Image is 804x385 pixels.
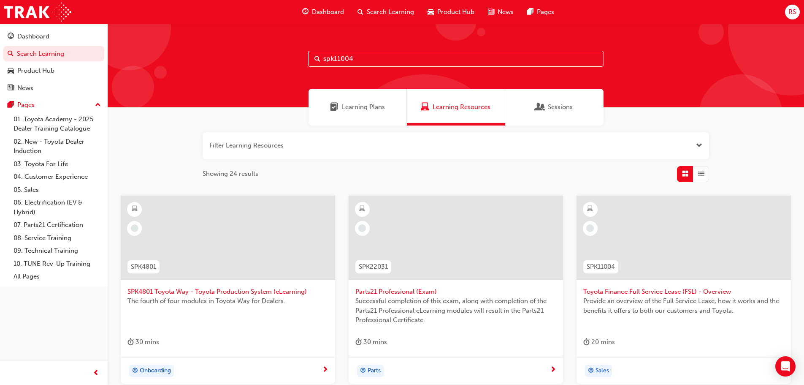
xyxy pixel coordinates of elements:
[583,337,615,347] div: 20 mins
[309,89,407,126] a: Learning PlansLearning Plans
[548,102,573,112] span: Sessions
[785,5,800,19] button: RS
[550,366,556,374] span: next-icon
[8,33,14,41] span: guage-icon
[127,296,328,306] span: The fourth of four modules in Toyota Way for Dealers.
[696,141,702,150] button: Open the filter
[8,50,14,58] span: search-icon
[587,204,593,215] span: learningResourceType_ELEARNING-icon
[17,66,54,76] div: Product Hub
[308,51,604,67] input: Search...
[355,296,556,325] span: Successful completion of this exam, along with completion of the Parts21 Professional eLearning m...
[357,7,363,17] span: search-icon
[17,100,35,110] div: Pages
[368,366,381,376] span: Parts
[17,83,33,93] div: News
[127,337,134,347] span: duration-icon
[407,89,505,126] a: Learning ResourcesLearning Resources
[577,196,791,384] a: SPK11004Toyota Finance Full Service Lease (FSL) - OverviewProvide an overview of the Full Service...
[322,366,328,374] span: next-icon
[4,3,71,22] img: Trak
[788,7,796,17] span: RS
[421,102,429,112] span: Learning Resources
[537,7,554,17] span: Pages
[93,368,99,379] span: prev-icon
[10,257,104,270] a: 10. TUNE Rev-Up Training
[536,102,544,112] span: Sessions
[360,366,366,377] span: target-icon
[3,29,104,44] a: Dashboard
[10,113,104,135] a: 01. Toyota Academy - 2025 Dealer Training Catalogue
[127,337,159,347] div: 30 mins
[421,3,481,21] a: car-iconProduct Hub
[10,158,104,171] a: 03. Toyota For Life
[302,7,309,17] span: guage-icon
[132,366,138,377] span: target-icon
[10,170,104,183] a: 04. Customer Experience
[17,32,49,41] div: Dashboard
[359,262,388,272] span: SPK22031
[349,196,563,384] a: SPK22031Parts21 Professional (Exam)Successful completion of this exam, along with completion of t...
[314,54,320,64] span: Search
[10,244,104,257] a: 09. Technical Training
[355,287,556,297] span: Parts21 Professional (Exam)
[121,196,335,384] a: SPK4801SPK4801 Toyota Way - Toyota Production System (eLearning)The fourth of four modules in Toy...
[351,3,421,21] a: search-iconSearch Learning
[775,356,796,377] div: Open Intercom Messenger
[682,169,688,179] span: Grid
[10,232,104,245] a: 08. Service Training
[95,100,101,111] span: up-icon
[527,7,533,17] span: pages-icon
[131,224,138,232] span: learningRecordVerb_NONE-icon
[488,7,494,17] span: news-icon
[583,296,784,315] span: Provide an overview of the Full Service Lease, how it works and the benefits it offers to both ou...
[131,262,156,272] span: SPK4801
[433,102,490,112] span: Learning Resources
[10,183,104,197] a: 05. Sales
[583,337,590,347] span: duration-icon
[588,366,594,377] span: target-icon
[3,80,104,96] a: News
[342,102,385,112] span: Learning Plans
[355,337,387,347] div: 30 mins
[698,169,704,179] span: List
[3,63,104,79] a: Product Hub
[428,7,434,17] span: car-icon
[355,337,362,347] span: duration-icon
[367,7,414,17] span: Search Learning
[359,204,365,215] span: learningResourceType_ELEARNING-icon
[587,262,615,272] span: SPK11004
[10,196,104,218] a: 06. Electrification (EV & Hybrid)
[203,169,258,179] span: Showing 24 results
[132,204,138,215] span: learningResourceType_ELEARNING-icon
[586,224,594,232] span: learningRecordVerb_NONE-icon
[3,97,104,113] button: Pages
[481,3,520,21] a: news-iconNews
[3,46,104,62] a: Search Learning
[8,85,14,92] span: news-icon
[140,366,171,376] span: Onboarding
[295,3,351,21] a: guage-iconDashboard
[3,27,104,97] button: DashboardSearch LearningProduct HubNews
[10,270,104,283] a: All Pages
[498,7,514,17] span: News
[437,7,474,17] span: Product Hub
[358,224,366,232] span: learningRecordVerb_NONE-icon
[312,7,344,17] span: Dashboard
[330,102,338,112] span: Learning Plans
[520,3,561,21] a: pages-iconPages
[596,366,609,376] span: Sales
[10,218,104,232] a: 07. Parts21 Certification
[583,287,784,297] span: Toyota Finance Full Service Lease (FSL) - Overview
[10,135,104,158] a: 02. New - Toyota Dealer Induction
[8,101,14,109] span: pages-icon
[505,89,604,126] a: SessionsSessions
[127,287,328,297] span: SPK4801 Toyota Way - Toyota Production System (eLearning)
[8,67,14,75] span: car-icon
